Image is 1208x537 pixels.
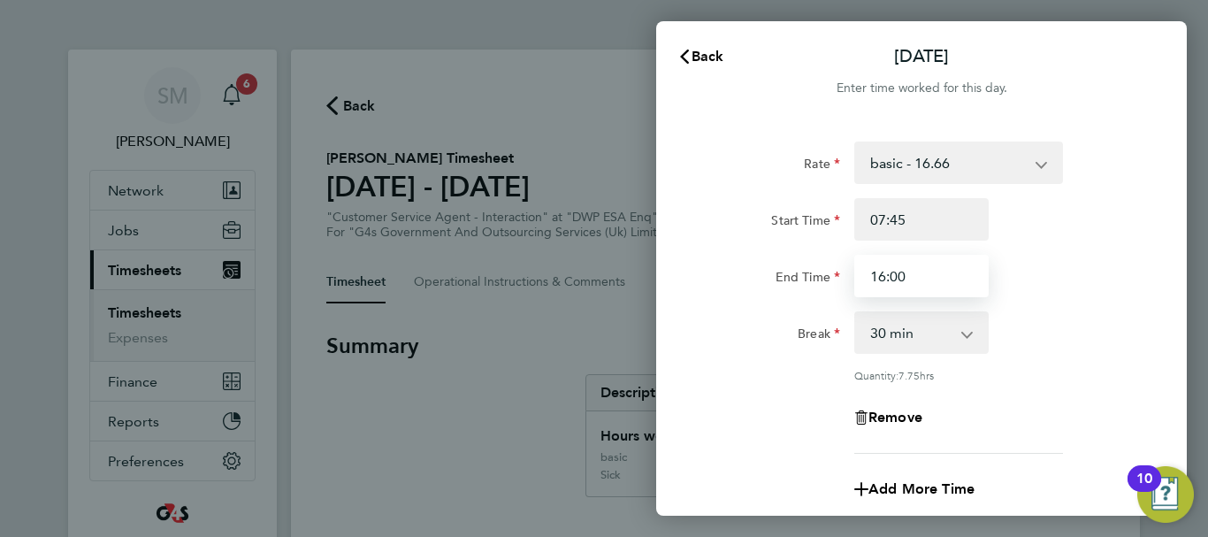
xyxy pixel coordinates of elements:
button: Add More Time [854,482,975,496]
div: Quantity: hrs [854,368,1063,382]
label: Break [798,326,840,347]
div: 10 [1136,479,1152,502]
button: Open Resource Center, 10 new notifications [1137,466,1194,523]
span: Add More Time [868,480,975,497]
p: [DATE] [894,44,949,69]
span: Back [692,48,724,65]
button: Remove [854,410,922,425]
label: Start Time [771,212,840,234]
button: Back [660,39,742,74]
label: Rate [804,156,840,177]
input: E.g. 18:00 [854,255,989,297]
span: Remove [868,409,922,426]
input: E.g. 08:00 [854,198,989,241]
span: 7.75 [898,368,920,382]
label: End Time [776,269,840,290]
div: Enter time worked for this day. [656,78,1187,99]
